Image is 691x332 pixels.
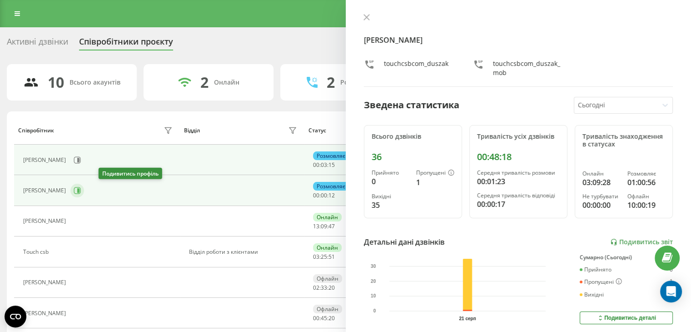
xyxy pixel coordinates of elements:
div: [PERSON_NAME] [23,157,68,163]
text: 0 [373,309,376,314]
div: Співробітники проєкту [79,37,173,51]
span: 03 [313,253,319,261]
div: Розмовляють [340,79,384,86]
div: 01:00:56 [627,177,665,188]
div: Подивитись профіль [99,168,162,179]
div: 0 [670,267,673,273]
span: 00 [321,191,327,199]
text: 20 [371,279,376,284]
button: Open CMP widget [5,306,26,327]
span: 13 [313,222,319,230]
h4: [PERSON_NAME] [364,35,673,45]
div: [PERSON_NAME] [23,279,68,286]
div: Всього дзвінків [372,133,454,141]
div: Прийнято [372,170,409,176]
div: 10:00:19 [627,200,665,211]
span: 00 [313,191,319,199]
div: [PERSON_NAME] [23,187,68,194]
div: Сумарно (Сьогодні) [580,254,673,261]
div: 1 [670,278,673,286]
div: Офлайн [627,193,665,200]
div: Онлайн [313,213,342,221]
div: 2 [200,74,209,91]
div: 03:09:28 [582,177,620,188]
div: touchcsbcom_duszak_mob [493,59,564,77]
span: 12 [328,191,335,199]
div: Touch csb [23,249,51,255]
div: Середня тривалість відповіді [477,192,560,199]
div: Тривалість усіх дзвінків [477,133,560,141]
span: 20 [328,284,335,292]
div: Open Intercom Messenger [660,281,682,302]
div: 36 [372,151,454,162]
div: Розмовляє [627,171,665,177]
span: 51 [328,253,335,261]
div: Пропущені [580,278,622,286]
div: Співробітник [18,127,54,134]
div: : : [313,315,335,322]
div: Пропущені [416,170,454,177]
div: Середня тривалість розмови [477,170,560,176]
div: : : [313,162,335,168]
text: 21 серп [459,316,476,321]
div: Відділ [184,127,200,134]
div: Розмовляє [313,151,349,160]
div: 10 [48,74,64,91]
div: touchcsbcom_duszak [384,59,448,77]
div: 00:00:00 [582,200,620,211]
div: Зведена статистика [364,98,459,112]
div: Офлайн [313,305,342,313]
div: Онлайн [313,243,342,252]
span: 25 [321,253,327,261]
div: Онлайн [214,79,239,86]
div: : : [313,285,335,291]
div: Тривалість знаходження в статусах [582,133,665,148]
span: 09 [321,222,327,230]
span: 00 [313,314,319,322]
span: 03 [321,161,327,169]
div: Офлайн [313,274,342,283]
div: : : [313,223,335,230]
div: 0 [372,176,409,187]
div: : : [313,254,335,260]
div: Детальні дані дзвінків [364,236,445,247]
span: 47 [328,222,335,230]
div: Подивитись деталі [597,314,656,322]
div: Розмовляє [313,182,349,191]
div: 00:01:23 [477,176,560,187]
a: Подивитись звіт [610,238,673,246]
div: 1 [416,177,454,188]
span: 02 [313,284,319,292]
div: Прийнято [580,267,611,273]
span: 45 [321,314,327,322]
div: Активні дзвінки [7,37,68,51]
div: 35 [372,200,409,211]
span: 00 [313,161,319,169]
div: Вихідні [372,193,409,200]
div: Відділ роботи з клієнтами [189,249,299,255]
div: 00:00:17 [477,199,560,210]
span: 15 [328,161,335,169]
div: 2 [327,74,335,91]
div: Онлайн [582,171,620,177]
div: Вихідні [580,292,604,298]
div: [PERSON_NAME] [23,218,68,224]
span: 20 [328,314,335,322]
div: Статус [308,127,326,134]
text: 10 [371,294,376,299]
div: Не турбувати [582,193,620,200]
span: 33 [321,284,327,292]
text: 30 [371,264,376,269]
div: Всього акаунтів [70,79,120,86]
div: : : [313,192,335,199]
div: 00:48:18 [477,151,560,162]
button: Подивитись деталі [580,312,673,324]
div: [PERSON_NAME] [23,310,68,317]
